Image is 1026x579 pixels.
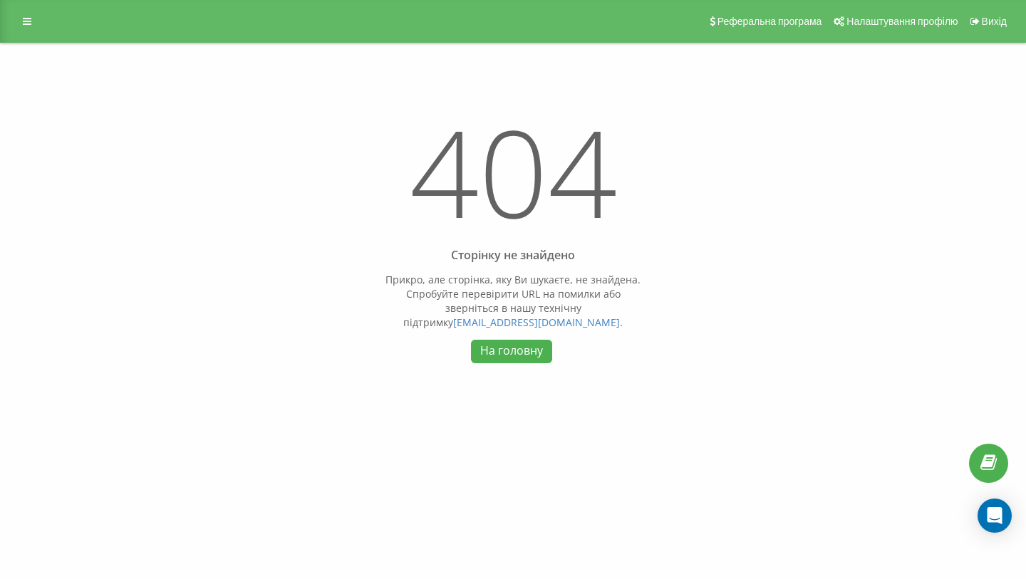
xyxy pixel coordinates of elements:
div: Open Intercom Messenger [978,499,1012,533]
h1: 404 [380,93,646,263]
span: Вихід [982,16,1007,27]
div: Сторінку не знайдено [380,249,646,262]
a: На головну [471,340,551,363]
span: Налаштування профілю [846,16,958,27]
p: Прикро, але сторінка, яку Ви шукаєте, не знайдена. Спробуйте перевірити URL на помилки або зверні... [380,273,646,330]
span: Реферальна програма [717,16,822,27]
a: [EMAIL_ADDRESS][DOMAIN_NAME] [453,315,620,329]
